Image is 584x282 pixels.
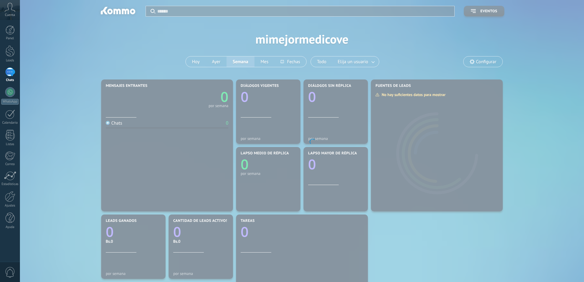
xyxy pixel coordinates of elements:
div: Leads [1,59,19,63]
div: Ajustes [1,204,19,208]
span: Cuenta [5,13,15,17]
div: Listas [1,142,19,146]
div: Correo [1,162,19,166]
div: Estadísticas [1,182,19,186]
div: Calendario [1,121,19,125]
div: Panel [1,37,19,41]
div: Chats [1,78,19,82]
div: WhatsApp [1,99,19,105]
div: Ayuda [1,225,19,229]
